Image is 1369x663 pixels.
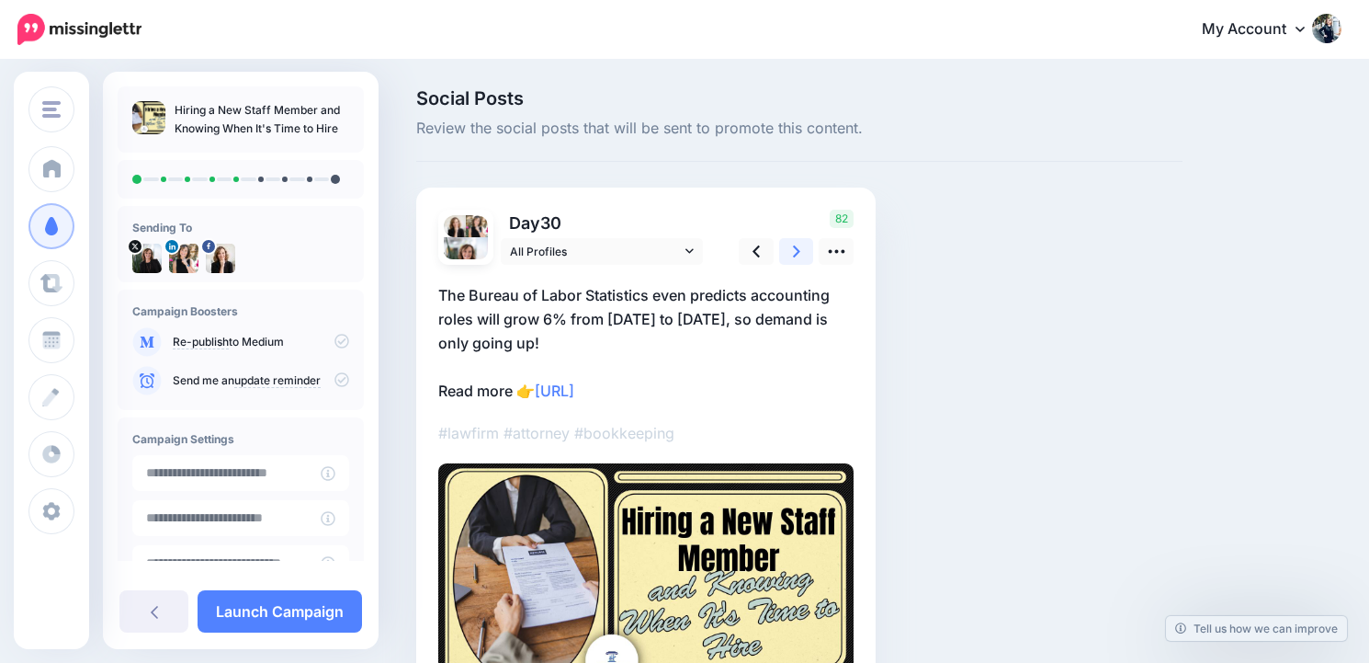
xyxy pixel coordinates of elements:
img: 325356396_563029482349385_6594150499625394851_n-bsa130042.jpg [206,244,235,273]
p: Hiring a New Staff Member and Knowing When It's Time to Hire [175,101,349,138]
span: Review the social posts that will be sent to promote this content. [416,117,1182,141]
p: The Bureau of Labor Statistics even predicts accounting roles will grow 6% from [DATE] to [DATE],... [438,283,854,403]
p: Day [501,210,706,236]
a: Tell us how we can improve [1166,616,1347,641]
p: #lawfirm #attorney #bookkeeping [438,421,854,445]
img: Missinglettr [17,14,141,45]
h4: Campaign Settings [132,432,349,446]
img: 1701893541883-44598.png [169,244,198,273]
p: Send me an [173,372,349,389]
img: 325356396_563029482349385_6594150499625394851_n-bsa130042.jpg [444,215,466,237]
a: Re-publish [173,335,229,349]
img: qTmzClX--41366.jpg [132,244,162,273]
a: [URL] [535,382,574,400]
span: All Profiles [510,242,681,261]
span: 30 [540,213,561,233]
h4: Sending To [132,221,349,234]
img: 1701893541883-44598.png [466,215,488,237]
img: 8eac1a4eec8b50c672a3579eea9cfe35_thumb.jpg [132,101,165,134]
img: qTmzClX--41366.jpg [444,237,488,281]
a: All Profiles [501,238,703,265]
h4: Campaign Boosters [132,304,349,318]
img: menu.png [42,101,61,118]
a: My Account [1183,7,1341,52]
a: update reminder [234,373,321,388]
p: to Medium [173,334,349,350]
span: Social Posts [416,89,1182,108]
span: 82 [830,210,854,228]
